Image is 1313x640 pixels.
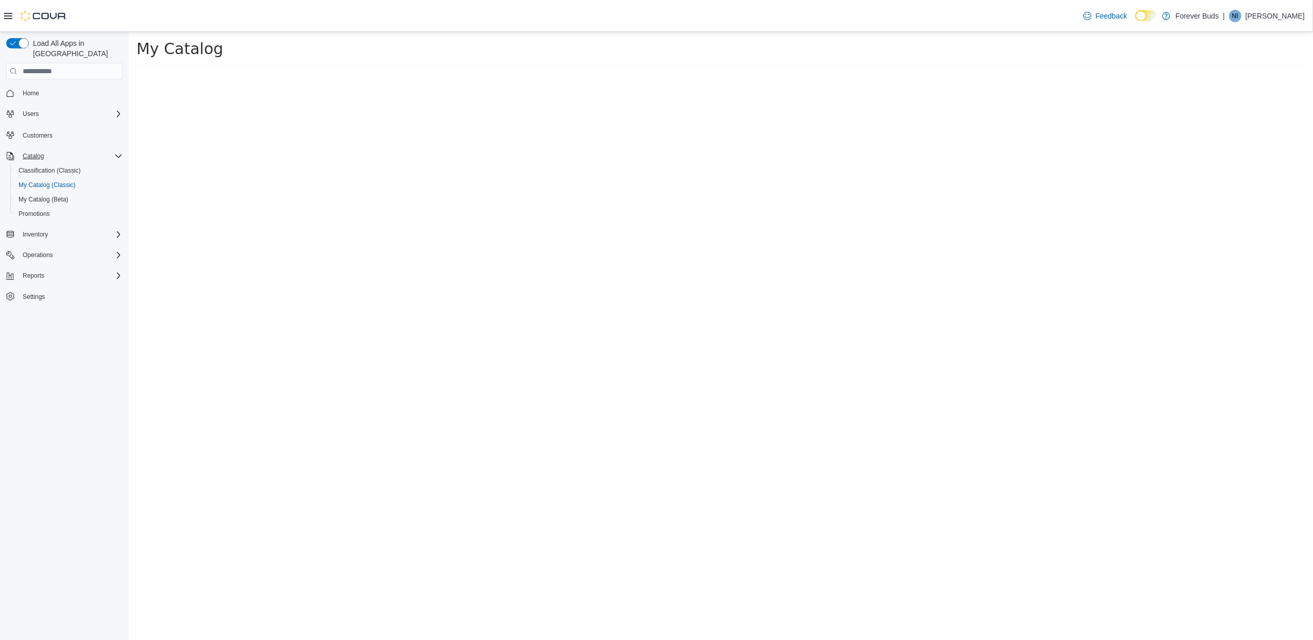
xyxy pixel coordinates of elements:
[19,181,76,189] span: My Catalog (Classic)
[14,193,73,206] a: My Catalog (Beta)
[2,107,127,121] button: Users
[10,178,127,192] button: My Catalog (Classic)
[19,270,48,282] button: Reports
[19,150,48,162] button: Catalog
[19,87,123,99] span: Home
[1223,10,1225,22] p: |
[19,195,69,204] span: My Catalog (Beta)
[14,208,54,220] a: Promotions
[1175,10,1219,22] p: Forever Buds
[19,270,123,282] span: Reports
[19,128,123,141] span: Customers
[19,87,43,99] a: Home
[19,291,49,303] a: Settings
[2,268,127,283] button: Reports
[6,81,123,331] nav: Complex example
[14,164,85,177] a: Classification (Classic)
[19,166,81,175] span: Classification (Classic)
[19,249,123,261] span: Operations
[10,192,127,207] button: My Catalog (Beta)
[2,248,127,262] button: Operations
[23,230,48,239] span: Inventory
[19,129,57,142] a: Customers
[14,193,123,206] span: My Catalog (Beta)
[1229,10,1241,22] div: Nada Ismail
[2,149,127,163] button: Catalog
[21,11,67,21] img: Cova
[19,150,123,162] span: Catalog
[19,249,57,261] button: Operations
[19,108,43,120] button: Users
[14,208,123,220] span: Promotions
[1135,10,1157,21] input: Dark Mode
[14,179,123,191] span: My Catalog (Classic)
[1079,6,1131,26] a: Feedback
[23,131,53,140] span: Customers
[1232,10,1238,22] span: NI
[10,207,127,221] button: Promotions
[10,163,127,178] button: Classification (Classic)
[29,38,123,59] span: Load All Apps in [GEOGRAPHIC_DATA]
[1246,10,1305,22] p: [PERSON_NAME]
[2,86,127,100] button: Home
[14,164,123,177] span: Classification (Classic)
[23,89,39,97] span: Home
[1096,11,1127,21] span: Feedback
[2,227,127,242] button: Inventory
[23,152,44,160] span: Catalog
[23,272,44,280] span: Reports
[19,228,123,241] span: Inventory
[2,289,127,304] button: Settings
[2,127,127,142] button: Customers
[19,108,123,120] span: Users
[19,228,52,241] button: Inventory
[23,110,39,118] span: Users
[23,293,45,301] span: Settings
[23,251,53,259] span: Operations
[19,290,123,303] span: Settings
[19,210,50,218] span: Promotions
[14,179,80,191] a: My Catalog (Classic)
[8,8,94,26] span: My Catalog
